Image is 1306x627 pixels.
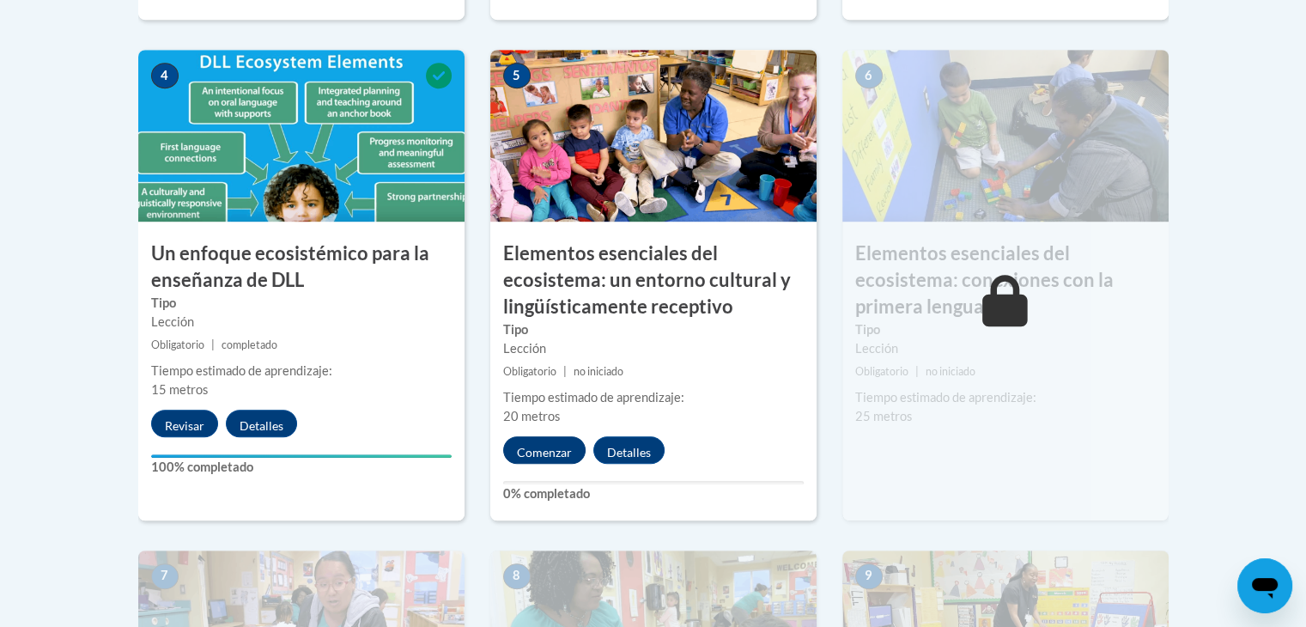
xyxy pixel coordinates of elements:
font: no iniciado [926,365,975,378]
font: Elementos esenciales del ecosistema: conexiones con la primera lengua [855,241,1114,318]
font: 15 metros [151,382,208,397]
font: Tiempo estimado de aprendizaje: [151,363,332,378]
font: completado [222,338,277,351]
font: 25 metros [855,409,912,423]
font: Lección [855,341,898,356]
font: Detalles [607,444,651,459]
font: 5 [513,68,520,82]
font: Tiempo estimado de aprendizaje: [855,390,1036,405]
font: 0% completado [503,486,590,501]
img: Imagen del curso [138,50,465,222]
div: Tu progreso [151,454,452,458]
font: Tipo [503,322,528,337]
font: | [563,365,567,378]
font: Detalles [240,417,283,432]
font: Un enfoque ecosistémico para la enseñanza de DLL [151,241,429,291]
font: no iniciado [574,365,623,378]
font: 9 [865,568,872,582]
font: Tipo [151,295,176,310]
font: Obligatorio [855,365,908,378]
font: Tiempo estimado de aprendizaje: [503,390,684,405]
font: Tipo [855,322,880,337]
font: 7 [161,568,168,582]
button: Revisar [151,410,218,437]
font: Revisar [165,417,204,432]
font: | [211,338,215,351]
button: Detalles [226,410,297,437]
iframe: Botón para iniciar la ventana de mensajería [1237,558,1292,613]
img: Imagen del curso [842,50,1169,222]
font: Elementos esenciales del ecosistema: un entorno cultural y lingüísticamente receptivo [503,241,791,318]
font: 100% completado [151,460,253,474]
font: Lección [503,341,546,356]
font: Obligatorio [503,365,556,378]
font: Comenzar [517,444,572,459]
img: Imagen del curso [490,50,817,222]
font: Obligatorio [151,338,204,351]
font: 6 [865,68,872,82]
font: 8 [513,568,520,582]
button: Detalles [593,436,665,464]
font: Lección [151,314,194,329]
font: 4 [161,68,168,82]
font: 20 metros [503,409,560,423]
font: | [915,365,919,378]
button: Comenzar [503,436,586,464]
